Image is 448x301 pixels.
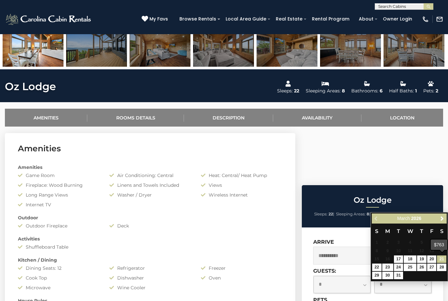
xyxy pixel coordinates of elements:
a: Real Estate [273,14,306,24]
span: Sleeps: [314,212,328,216]
span: 15 [372,255,382,263]
span: March [397,216,410,221]
span: Next [440,216,445,221]
a: Rooms Details [87,109,184,127]
span: 6 [427,239,437,247]
div: Outdoor Fireplace [13,223,105,229]
strong: 22 [329,212,333,216]
a: 26 [417,264,427,271]
img: mail-regular-white.png [436,16,443,23]
span: 9 [382,247,393,255]
div: Views [196,182,287,188]
div: Cook Top [13,275,105,281]
a: 18 [404,255,416,263]
div: Washer / Dryer [105,192,196,198]
span: Sleeping Areas: [336,212,366,216]
div: Linens and Towels Included [105,182,196,188]
li: | [391,210,416,218]
a: 20 [427,255,437,263]
img: 169133983 [193,26,254,67]
a: 29 [372,272,382,279]
a: Browse Rentals [176,14,219,24]
div: Activities [13,236,287,242]
div: Game Room [13,172,105,179]
span: 4 [404,239,416,247]
li: | [314,210,334,218]
a: 23 [382,264,393,271]
div: Air Conditioning: Central [105,172,196,179]
span: Monday [385,228,390,234]
div: Wireless Internet [196,192,287,198]
label: Arrive [313,239,334,245]
span: 8 [372,247,382,255]
img: 169133950 [130,26,190,67]
img: 169133993 [3,26,63,67]
strong: 6 [385,212,388,216]
a: 22 [372,264,382,271]
label: Guests: [313,268,336,274]
div: Kitchen / Dining [13,257,287,263]
div: Dining Seats: 12 [13,265,105,271]
a: 30 [382,272,393,279]
div: Freezer [196,265,287,271]
div: Long Range Views [13,192,105,198]
a: 31 [394,272,403,279]
strong: 2 [428,212,431,216]
div: Fireplace: Wood Burning [13,182,105,188]
a: 19 [417,255,427,263]
span: Thursday [420,228,423,234]
strong: 8 [367,212,369,216]
img: 169133987 [257,26,317,67]
a: Amenities [5,109,87,127]
span: Wednesday [407,228,413,234]
div: Oven [196,275,287,281]
strong: 1 [413,212,415,216]
a: Local Area Guide [222,14,270,24]
span: 2 [382,239,393,247]
li: | [372,210,389,218]
a: Location [361,109,443,127]
img: 169133991 [384,26,444,67]
span: My Favs [149,16,168,22]
div: Heat: Central/ Heat Pump [196,172,287,179]
span: 2026 [411,216,421,221]
a: Owner Login [380,14,415,24]
div: Amenities [13,164,287,171]
span: 13 [427,247,437,255]
span: 12 [417,247,427,255]
a: Rental Program [309,14,353,24]
a: My Favs [142,16,170,23]
div: Shuffleboard Table [13,244,105,250]
span: 11 [404,247,416,255]
span: Pets: [418,212,427,216]
div: Outdoor [13,214,287,221]
h2: Oz Lodge [303,196,441,204]
img: 169134050 [66,26,127,67]
div: Dishwasher [105,275,196,281]
div: Deck [105,223,196,229]
span: 3 [394,239,403,247]
span: Sunday [375,228,378,234]
div: Refrigerator [105,265,196,271]
span: Tuesday [397,228,400,234]
h3: Amenities [18,143,282,154]
a: About [356,14,377,24]
a: Next [438,214,446,223]
a: 17 [394,255,403,263]
span: Friday [430,228,433,234]
div: Internet TV [13,201,105,208]
span: 1 [372,239,382,247]
li: | [336,210,371,218]
span: Baths: [372,212,385,216]
img: phone-regular-white.png [422,16,429,23]
span: 10 [394,247,403,255]
div: $763 [431,239,447,250]
span: Saturday [440,228,443,234]
a: 25 [404,264,416,271]
span: 14 [437,247,446,255]
a: 28 [437,264,446,271]
a: Availability [273,109,361,127]
span: Half Baths: [391,212,412,216]
img: 169133989 [320,26,381,67]
a: 21 [437,255,446,263]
